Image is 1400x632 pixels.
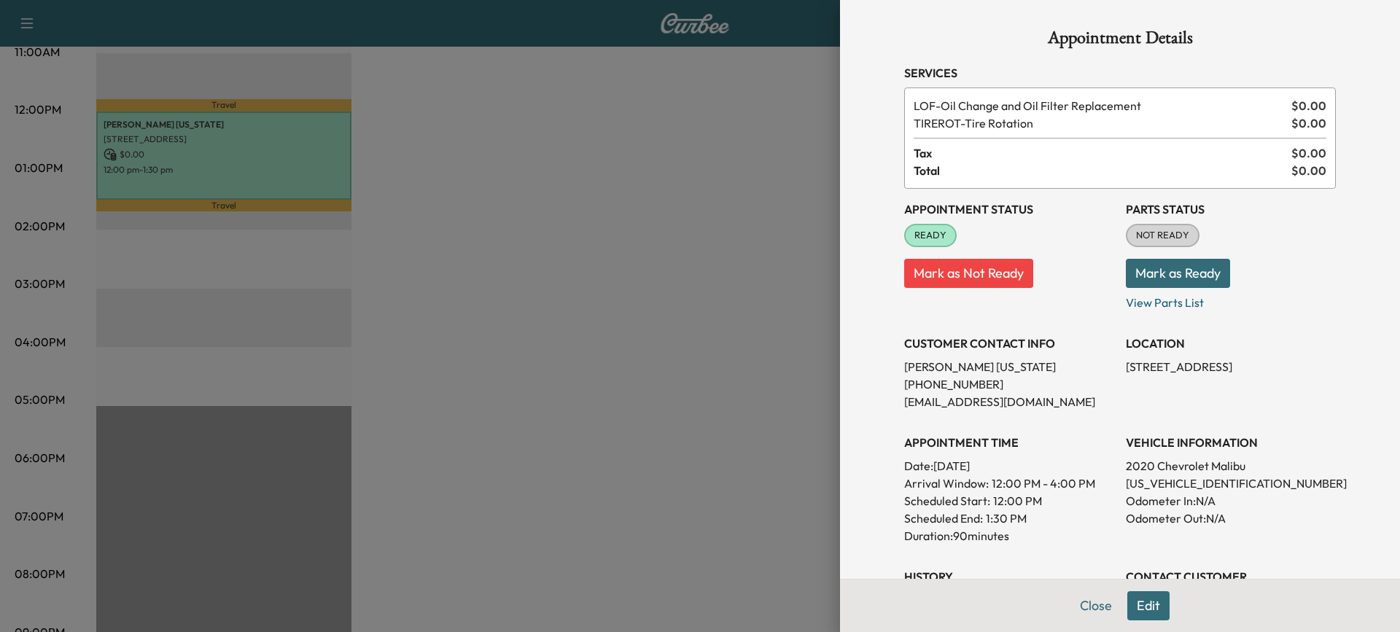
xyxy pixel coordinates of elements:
[904,568,1114,585] h3: History
[1126,200,1336,218] h3: Parts Status
[1127,591,1170,620] button: Edit
[1291,114,1326,132] span: $ 0.00
[992,475,1095,492] span: 12:00 PM - 4:00 PM
[993,492,1042,510] p: 12:00 PM
[904,335,1114,352] h3: CUSTOMER CONTACT INFO
[1126,457,1336,475] p: 2020 Chevrolet Malibu
[986,510,1027,527] p: 1:30 PM
[914,162,1291,179] span: Total
[1070,591,1121,620] button: Close
[904,64,1336,82] h3: Services
[914,97,1286,114] span: Oil Change and Oil Filter Replacement
[1126,288,1336,311] p: View Parts List
[904,492,990,510] p: Scheduled Start:
[1126,335,1336,352] h3: LOCATION
[904,393,1114,410] p: [EMAIL_ADDRESS][DOMAIN_NAME]
[904,375,1114,393] p: [PHONE_NUMBER]
[1291,97,1326,114] span: $ 0.00
[1126,358,1336,375] p: [STREET_ADDRESS]
[1127,228,1198,243] span: NOT READY
[1126,492,1336,510] p: Odometer In: N/A
[914,114,1286,132] span: Tire Rotation
[914,144,1291,162] span: Tax
[904,475,1114,492] p: Arrival Window:
[904,457,1114,475] p: Date: [DATE]
[1291,162,1326,179] span: $ 0.00
[904,434,1114,451] h3: APPOINTMENT TIME
[1126,568,1336,585] h3: CONTACT CUSTOMER
[904,358,1114,375] p: [PERSON_NAME] [US_STATE]
[1291,144,1326,162] span: $ 0.00
[904,200,1114,218] h3: Appointment Status
[1126,434,1336,451] h3: VEHICLE INFORMATION
[906,228,955,243] span: READY
[904,510,983,527] p: Scheduled End:
[904,29,1336,52] h1: Appointment Details
[1126,259,1230,288] button: Mark as Ready
[904,527,1114,545] p: Duration: 90 minutes
[904,259,1033,288] button: Mark as Not Ready
[1126,510,1336,527] p: Odometer Out: N/A
[1126,475,1336,492] p: [US_VEHICLE_IDENTIFICATION_NUMBER]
